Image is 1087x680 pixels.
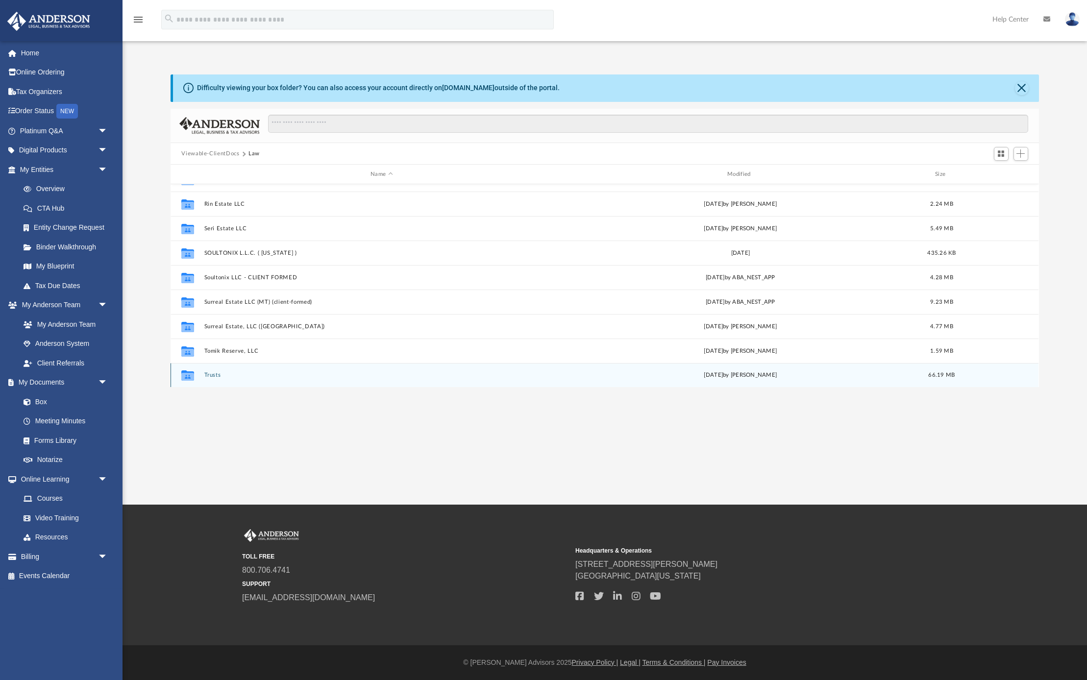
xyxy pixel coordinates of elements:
[930,201,953,207] span: 2.24 MB
[204,348,559,354] button: Tomik Reserve, LLC
[197,83,560,93] div: Difficulty viewing your box folder? You can also access your account directly on outside of the p...
[707,658,746,666] a: Pay Invoices
[204,323,559,330] button: Surreal Estate, LLC ([GEOGRAPHIC_DATA])
[14,276,123,295] a: Tax Due Dates
[7,141,123,160] a: Digital Productsarrow_drop_down
[1015,81,1029,95] button: Close
[7,63,123,82] a: Online Ordering
[563,249,918,258] div: [DATE]
[930,299,953,305] span: 9.23 MB
[930,226,953,231] span: 5.49 MB
[7,121,123,141] a: Platinum Q&Aarrow_drop_down
[442,84,494,92] a: [DOMAIN_NAME]
[242,566,290,574] a: 800.706.4741
[14,528,118,547] a: Resources
[242,593,375,602] a: [EMAIL_ADDRESS][DOMAIN_NAME]
[4,12,93,31] img: Anderson Advisors Platinum Portal
[204,250,559,256] button: SOULTONIX L.L.C. ( [US_STATE] )
[14,237,123,257] a: Binder Walkthrough
[204,225,559,232] button: Seri Estate LLC
[242,580,568,588] small: SUPPORT
[1013,147,1028,161] button: Add
[930,348,953,354] span: 1.59 MB
[929,372,955,378] span: 66.19 MB
[922,170,962,179] div: Size
[14,392,113,412] a: Box
[563,322,918,331] div: [DATE] by [PERSON_NAME]
[56,104,78,119] div: NEW
[98,295,118,316] span: arrow_drop_down
[7,43,123,63] a: Home
[928,250,956,256] span: 435.26 KB
[994,147,1009,161] button: Switch to Grid View
[930,324,953,329] span: 4.77 MB
[575,546,902,555] small: Headquarters & Operations
[132,19,144,25] a: menu
[7,160,123,179] a: My Entitiesarrow_drop_down
[98,141,118,161] span: arrow_drop_down
[563,273,918,282] div: [DATE] by ABA_NEST_APP
[171,184,1038,388] div: grid
[14,198,123,218] a: CTA Hub
[98,547,118,567] span: arrow_drop_down
[642,658,706,666] a: Terms & Conditions |
[132,14,144,25] i: menu
[563,371,918,380] div: [DATE] by [PERSON_NAME]
[7,547,123,566] a: Billingarrow_drop_down
[98,160,118,180] span: arrow_drop_down
[7,469,118,489] a: Online Learningarrow_drop_down
[14,508,113,528] a: Video Training
[14,489,118,509] a: Courses
[204,299,559,305] button: Surreal Estate LLC (MT) (client-formed)
[14,353,118,373] a: Client Referrals
[563,200,918,209] div: [DATE] by [PERSON_NAME]
[123,657,1087,668] div: © [PERSON_NAME] Advisors 2025
[242,529,301,542] img: Anderson Advisors Platinum Portal
[620,658,641,666] a: Legal |
[14,431,113,450] a: Forms Library
[966,170,1035,179] div: id
[204,170,559,179] div: Name
[7,295,118,315] a: My Anderson Teamarrow_drop_down
[98,469,118,489] span: arrow_drop_down
[14,179,123,199] a: Overview
[242,552,568,561] small: TOLL FREE
[563,224,918,233] div: [DATE] by [PERSON_NAME]
[204,274,559,281] button: Soultonix LLC - CLIENT FORMED
[14,412,118,431] a: Meeting Minutes
[204,372,559,379] button: Trusts
[164,13,174,24] i: search
[563,347,918,356] div: [DATE] by [PERSON_NAME]
[98,121,118,141] span: arrow_drop_down
[7,101,123,121] a: Order StatusNEW
[14,257,118,276] a: My Blueprint
[575,560,717,568] a: [STREET_ADDRESS][PERSON_NAME]
[7,373,118,392] a: My Documentsarrow_drop_down
[563,298,918,307] div: [DATE] by ABA_NEST_APP
[204,201,559,207] button: Rin Estate LLC
[7,566,123,586] a: Events Calendar
[98,373,118,393] span: arrow_drop_down
[563,170,918,179] div: Modified
[575,572,701,580] a: [GEOGRAPHIC_DATA][US_STATE]
[248,149,260,158] button: Law
[930,275,953,280] span: 4.28 MB
[14,218,123,238] a: Entity Change Request
[1065,12,1080,26] img: User Pic
[7,82,123,101] a: Tax Organizers
[572,658,618,666] a: Privacy Policy |
[175,170,199,179] div: id
[14,315,113,334] a: My Anderson Team
[14,450,118,470] a: Notarize
[14,334,118,354] a: Anderson System
[268,115,1028,133] input: Search files and folders
[181,149,239,158] button: Viewable-ClientDocs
